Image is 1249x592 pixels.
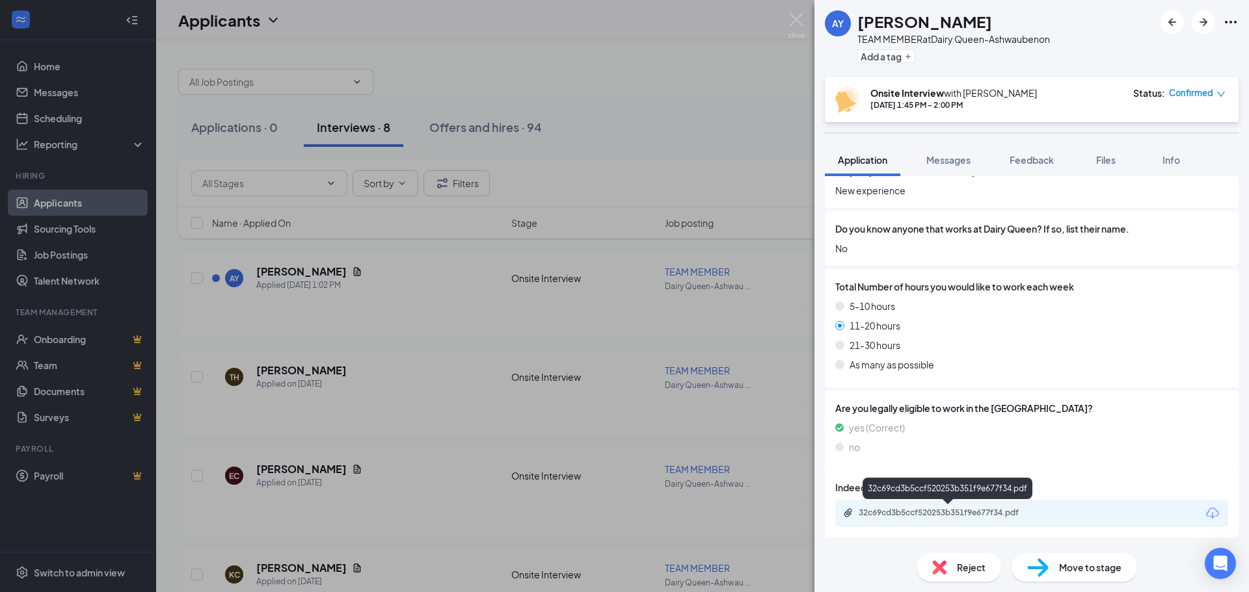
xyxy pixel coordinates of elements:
span: New experience [835,183,1228,198]
span: Messages [926,154,971,166]
span: Info [1162,154,1180,166]
div: AY [832,17,844,30]
span: down [1216,90,1226,99]
span: 21-30 hours [850,338,900,352]
button: ArrowLeftNew [1161,10,1184,34]
span: Confirmed [1169,86,1213,99]
span: Application [838,154,887,166]
span: no [849,440,860,454]
span: Move to stage [1059,560,1121,574]
span: Do you know anyone that works at Dairy Queen? If so, list their name. [835,222,1129,236]
svg: Ellipses [1223,14,1239,30]
a: Paperclip32c69cd3b5ccf520253b351f9e677f34.pdf [843,508,1054,520]
div: 32c69cd3b5ccf520253b351f9e677f34.pdf [863,478,1032,499]
span: Are you legally eligible to work in the [GEOGRAPHIC_DATA]? [835,401,1228,415]
span: 5-10 hours [850,299,895,313]
b: Onsite Interview [870,87,944,99]
svg: Paperclip [843,508,853,518]
button: PlusAdd a tag [857,49,915,63]
span: As many as possible [850,357,934,372]
div: 32c69cd3b5ccf520253b351f9e677f34.pdf [859,508,1041,518]
h1: [PERSON_NAME] [857,10,992,32]
span: 11-20 hours [850,318,900,333]
span: Total Number of hours you would like to work each week [835,279,1074,294]
div: Status : [1133,86,1165,99]
div: with [PERSON_NAME] [870,86,1037,99]
svg: Plus [904,53,912,60]
span: Files [1096,154,1116,166]
button: ArrowRight [1192,10,1215,34]
span: Feedback [1010,154,1054,166]
svg: ArrowRight [1196,14,1211,30]
span: No [835,241,1228,255]
div: TEAM MEMBER at Dairy Queen-Ashwaubenon [857,32,1050,45]
span: Reject [957,560,986,574]
span: Indeed Resume [835,480,904,495]
div: Open Intercom Messenger [1205,548,1236,579]
div: [DATE] 1:45 PM - 2:00 PM [870,99,1037,110]
svg: ArrowLeftNew [1164,14,1180,30]
svg: Download [1205,506,1220,521]
span: yes (Correct) [849,420,905,435]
